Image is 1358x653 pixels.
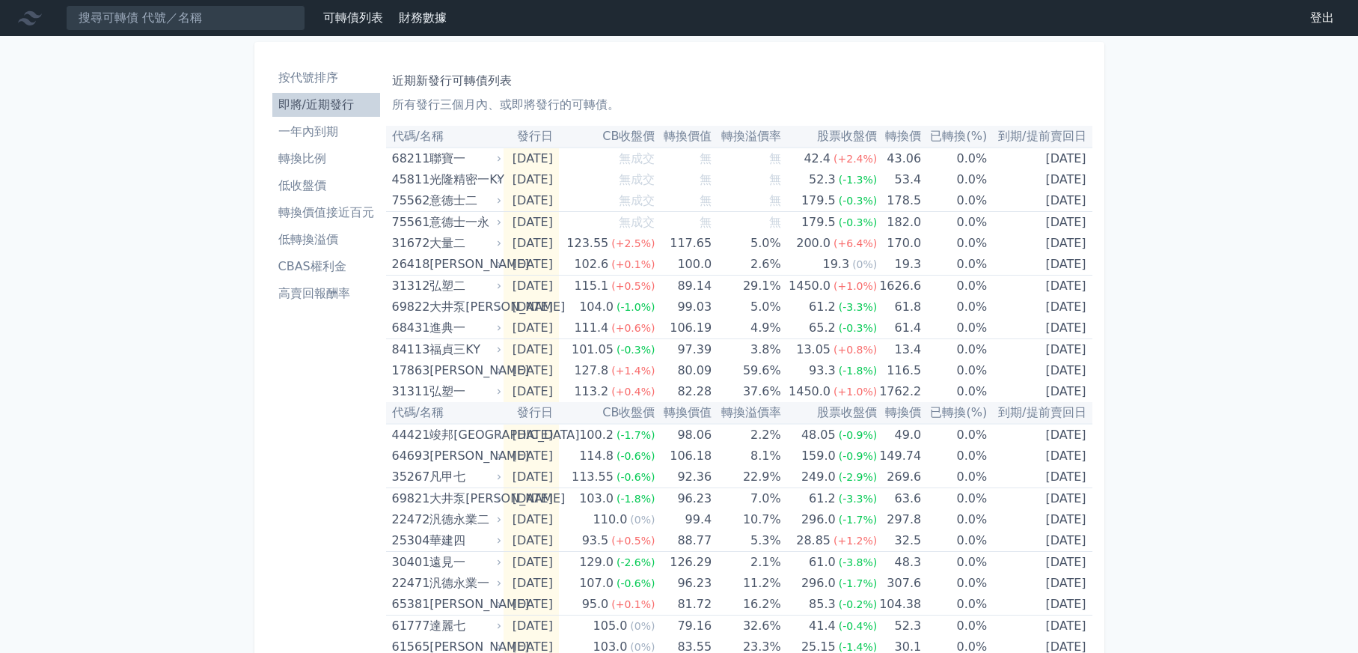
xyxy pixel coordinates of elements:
[921,402,987,424] th: 已轉換(%)
[617,344,655,356] span: (-0.3%)
[712,467,781,488] td: 22.9%
[987,509,1092,530] td: [DATE]
[839,450,878,462] span: (-0.9%)
[921,573,987,594] td: 0.0%
[877,318,921,339] td: 61.4
[576,446,617,467] div: 114.8
[392,169,426,190] div: 45811
[655,254,712,276] td: 100.0
[429,425,498,446] div: 竣邦[GEOGRAPHIC_DATA]
[563,233,611,254] div: 123.55
[987,530,1092,552] td: [DATE]
[617,301,655,313] span: (-1.0%)
[712,573,781,594] td: 11.2%
[429,148,498,169] div: 聯寶一
[834,237,877,249] span: (+6.4%)
[877,360,921,381] td: 116.5
[571,254,611,275] div: 102.6
[921,339,987,361] td: 0.0%
[392,190,426,211] div: 75562
[655,509,712,530] td: 99.4
[712,233,781,254] td: 5.0%
[619,172,655,186] span: 無成交
[504,552,559,574] td: [DATE]
[569,339,617,360] div: 101.05
[712,616,781,637] td: 32.6%
[617,556,655,568] span: (-2.6%)
[877,297,921,318] td: 61.8
[504,190,559,212] td: [DATE]
[392,233,426,254] div: 31672
[619,193,655,207] span: 無成交
[987,276,1092,297] td: [DATE]
[399,10,447,25] a: 財務數據
[712,402,781,424] th: 轉換溢價率
[786,276,834,297] div: 1450.0
[987,212,1092,234] td: [DATE]
[921,254,987,276] td: 0.0%
[921,488,987,510] td: 0.0%
[392,446,426,467] div: 64693
[504,530,559,552] td: [DATE]
[272,285,380,303] li: 高賣回報酬率
[712,530,781,552] td: 5.3%
[877,233,921,254] td: 170.0
[921,126,987,148] th: 已轉換(%)
[272,282,380,306] a: 高賣回報酬率
[712,126,781,148] th: 轉換溢價率
[569,467,617,488] div: 113.55
[272,255,380,279] a: CBAS權利金
[576,573,617,594] div: 107.0
[611,598,655,610] span: (+0.1%)
[921,424,987,446] td: 0.0%
[504,467,559,488] td: [DATE]
[617,471,655,483] span: (-0.6%)
[429,297,498,318] div: 大井泵[PERSON_NAME]
[429,467,498,488] div: 凡甲七
[921,509,987,530] td: 0.0%
[655,552,712,574] td: 126.29
[877,402,921,424] th: 轉換價
[987,148,1092,169] td: [DATE]
[877,530,921,552] td: 32.5
[806,360,839,381] div: 93.3
[987,126,1092,148] th: 到期/提前賣回日
[921,297,987,318] td: 0.0%
[987,573,1092,594] td: [DATE]
[839,322,878,334] span: (-0.3%)
[504,573,559,594] td: [DATE]
[921,552,987,574] td: 0.0%
[392,616,426,637] div: 61777
[655,126,712,148] th: 轉換價值
[987,360,1092,381] td: [DATE]
[619,151,655,165] span: 無成交
[820,254,853,275] div: 19.3
[611,365,655,377] span: (+1.4%)
[429,169,498,190] div: 光隆精密一KY
[617,493,655,505] span: (-1.8%)
[781,126,878,148] th: 股票收盤價
[834,153,877,165] span: (+2.4%)
[712,318,781,339] td: 4.9%
[877,212,921,234] td: 182.0
[392,212,426,233] div: 75561
[392,72,1086,90] h1: 近期新發行可轉債列表
[392,360,426,381] div: 17863
[504,318,559,339] td: [DATE]
[66,5,305,31] input: 搜尋可轉債 代號／名稱
[429,616,498,637] div: 達麗七
[793,339,834,360] div: 13.05
[877,381,921,402] td: 1762.2
[429,254,498,275] div: [PERSON_NAME]
[392,148,426,169] div: 68211
[504,360,559,381] td: [DATE]
[921,148,987,169] td: 0.0%
[392,276,426,297] div: 31312
[987,297,1092,318] td: [DATE]
[272,231,380,249] li: 低轉換溢價
[272,123,380,141] li: 一年內到期
[712,339,781,361] td: 3.8%
[272,147,380,171] a: 轉換比例
[504,276,559,297] td: [DATE]
[590,509,631,530] div: 110.0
